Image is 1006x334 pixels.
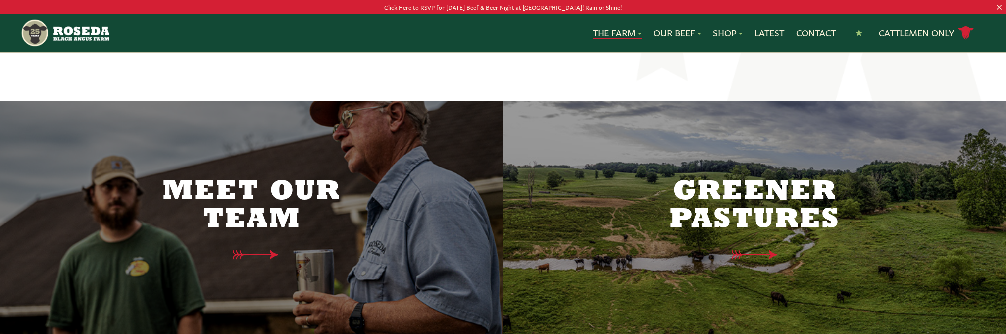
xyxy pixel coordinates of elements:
[713,26,743,39] a: Shop
[20,18,110,48] img: https://roseda.com/wp-content/uploads/2021/05/roseda-25-header.png
[654,26,701,39] a: Our Beef
[50,2,956,12] p: Click Here to RSVP for [DATE] Beef & Beer Night at [GEOGRAPHIC_DATA]! Rain or Shine!
[796,26,836,39] a: Contact
[593,26,642,39] a: The Farm
[148,178,355,234] h2: Meet Our Team
[754,26,784,39] a: Latest
[879,24,974,42] a: Cattlemen Only
[20,14,986,52] nav: Main Navigation
[651,178,858,234] h2: Greener Pastures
